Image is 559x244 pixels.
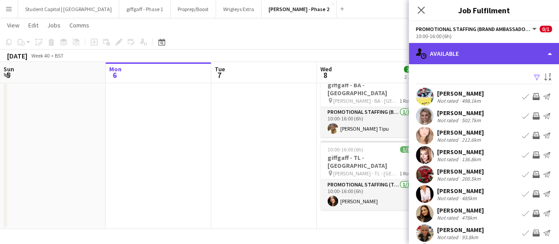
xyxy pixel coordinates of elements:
span: Jobs [47,21,61,29]
span: Promotional Staffing (Brand Ambassadors) [416,26,531,32]
span: Tue [215,65,225,73]
span: 0/1 [540,26,552,32]
div: 485km [460,195,479,201]
div: 200.5km [460,175,483,182]
div: Not rated [437,234,460,240]
app-card-role: Promotional Staffing (Team Leader)1/110:00-16:00 (6h)[PERSON_NAME] [320,180,419,210]
div: Not rated [437,117,460,124]
div: Not rated [437,214,460,221]
h3: giffgaff - TL - [GEOGRAPHIC_DATA] [320,154,419,170]
div: 93.8km [460,234,480,240]
button: giffgaff - Phase 1 [119,0,171,18]
div: 2 Jobs [404,74,418,80]
span: 1 Role [399,97,412,104]
a: Comms [66,19,93,31]
div: Not rated [437,156,460,163]
div: [PERSON_NAME] [437,109,484,117]
span: [PERSON_NAME] - BA - [GEOGRAPHIC_DATA] [333,97,399,104]
span: [PERSON_NAME] - TL - [GEOGRAPHIC_DATA] [333,170,399,177]
div: [PERSON_NAME] [437,128,484,136]
div: BST [55,52,64,59]
div: Not rated [437,136,460,143]
div: Not rated [437,97,460,104]
span: Wed [320,65,332,73]
div: 498.1km [460,97,483,104]
div: [DATE] [7,51,27,60]
div: Not rated [437,175,460,182]
a: Jobs [44,19,64,31]
h3: giffgaff - BA - [GEOGRAPHIC_DATA] [320,81,419,97]
app-job-card: 10:00-16:00 (6h)1/1giffgaff - TL - [GEOGRAPHIC_DATA] [PERSON_NAME] - TL - [GEOGRAPHIC_DATA]1 Role... [320,141,419,210]
button: Wrigleys Extra [216,0,262,18]
div: Not rated [437,195,460,201]
span: 2/2 [404,66,416,73]
div: 478km [460,214,479,221]
div: [PERSON_NAME] [437,187,484,195]
span: Mon [109,65,122,73]
span: 1/1 [400,146,412,153]
span: Edit [28,21,38,29]
a: View [4,19,23,31]
div: Available [409,43,559,64]
button: Proprep/Boost [171,0,216,18]
div: [PERSON_NAME] [437,89,484,97]
span: Week 40 [29,52,51,59]
span: View [7,21,19,29]
div: [PERSON_NAME] [437,206,484,214]
div: 10:00-16:00 (6h) [416,33,552,39]
span: 8 [319,70,332,80]
div: 502.7km [460,117,483,124]
span: 5 [2,70,14,80]
h3: Job Fulfilment [409,4,559,16]
div: 136.8km [460,156,483,163]
button: Promotional Staffing (Brand Ambassadors) [416,26,538,32]
button: [PERSON_NAME] - Phase 2 [262,0,337,18]
app-card-role: Promotional Staffing (Brand Ambassadors)1/110:00-16:00 (6h)[PERSON_NAME] Tipu [320,107,419,137]
span: 1 Role [399,170,412,177]
span: Comms [69,21,89,29]
a: Edit [25,19,42,31]
div: [PERSON_NAME] [437,148,484,156]
span: 6 [108,70,122,80]
span: 7 [213,70,225,80]
div: [PERSON_NAME] [437,167,484,175]
span: Sun [4,65,14,73]
div: 212.6km [460,136,483,143]
div: [PERSON_NAME] [437,226,484,234]
button: Student Capitol | [GEOGRAPHIC_DATA] [18,0,119,18]
span: 10:00-16:00 (6h) [327,146,363,153]
app-job-card: 10:00-16:00 (6h)1/1giffgaff - BA - [GEOGRAPHIC_DATA] [PERSON_NAME] - BA - [GEOGRAPHIC_DATA]1 Role... [320,68,419,137]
